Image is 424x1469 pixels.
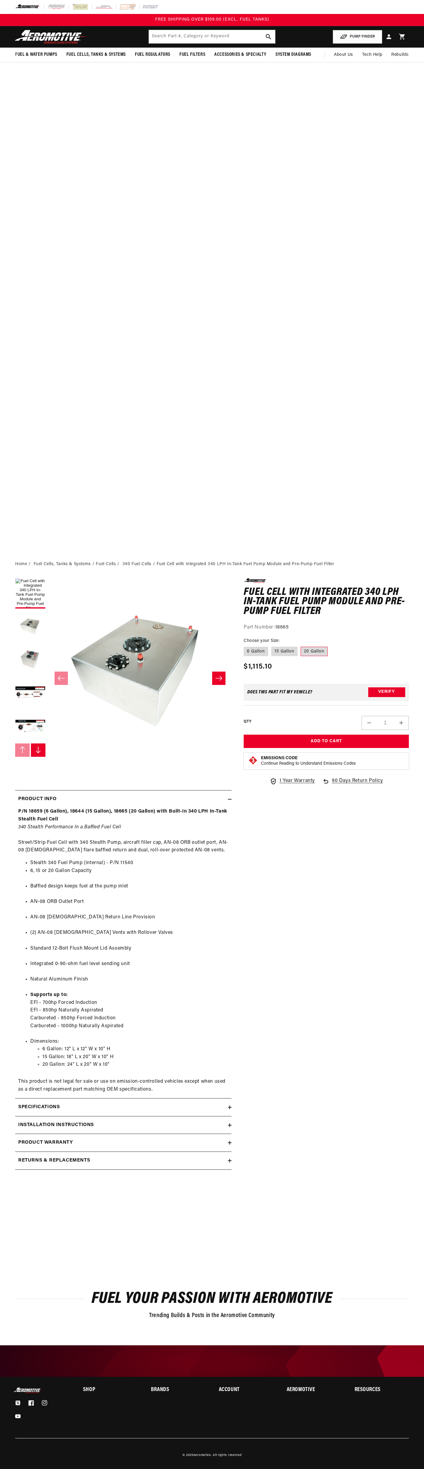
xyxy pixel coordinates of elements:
li: Stealth 340 Fuel Pump (internal) - P/N 11540 [30,859,229,867]
input: Search by Part Number, Category or Keyword [149,30,275,43]
img: Emissions code [248,756,258,765]
summary: Tech Help [358,48,387,62]
li: Natural Aluminum Finish [30,976,229,991]
p: This product is not legal for sale or use on emission-controlled vehicles except when used as a d... [18,1078,229,1093]
media-gallery: Gallery Viewer [15,578,232,778]
li: AN-08 [DEMOGRAPHIC_DATA] Return Line Provision [30,914,229,929]
label: 6 Gallon [244,647,268,656]
li: 6, 15 or 20 Gallon Capacity [30,867,229,883]
span: Tech Help [362,52,382,58]
span: Trending Builds & Posts in the Aeromotive Community [149,1313,275,1319]
legend: Choose your Size: [244,638,280,644]
summary: Accessories & Specialty [210,48,271,62]
summary: Account [219,1387,273,1393]
li: AN-08 ORB Outlet Port [30,898,229,914]
button: Slide left [15,743,30,757]
h2: Returns & replacements [18,1157,90,1165]
h2: Installation Instructions [18,1121,94,1129]
strong: Supports up to: [30,992,68,997]
a: Aeromotive [193,1454,211,1457]
li: 15 Gallon: 18" L x 20" W x 10" H [42,1053,229,1061]
span: Fuel & Water Pumps [15,52,57,58]
p: Continue Reading to Understand Emissions Codes [261,761,356,766]
div: Part Number: [244,624,409,632]
a: 340 Fuel Cells [122,561,152,568]
summary: Product warranty [15,1134,232,1152]
li: Baffled design keeps fuel at the pump inlet [30,883,229,898]
button: Load image 3 in gallery view [15,645,45,675]
span: FREE SHIPPING OVER $109.00 (EXCL. FUEL TANKS) [155,17,269,22]
li: Standard 12-Bolt Flush Mount Lid Assembly [30,945,229,960]
a: About Us [329,48,358,62]
li: 6 Gallon: 12" L x 12" W x 10" H [42,1045,229,1053]
strong: P/N 18659 (6 Gallon), 18644 (15 Gallon), 18665 (20 Gallon) with Built-In 340 LPH In-Tank Stealth ... [18,809,227,822]
li: Dimensions: [30,1038,229,1069]
span: Rebuilds [391,52,409,58]
summary: Rebuilds [387,48,413,62]
summary: System Diagrams [271,48,316,62]
span: Fuel Cells, Tanks & Systems [66,52,126,58]
button: Verify [368,687,405,697]
span: About Us [334,52,353,57]
span: System Diagrams [275,52,311,58]
strong: Emissions Code [261,756,298,760]
h2: Product Info [18,795,56,803]
summary: Returns & replacements [15,1152,232,1169]
li: EFI - 700hp Forced Induction EFI - 850hp Naturally Aspirated Carbureted - 850hp Forced Induction ... [30,991,229,1038]
label: 15 Gallon [271,647,298,656]
button: Load image 4 in gallery view [15,678,45,709]
li: Fuel Cells, Tanks & Systems [34,561,96,568]
span: Fuel Regulators [135,52,170,58]
label: QTY [244,719,251,724]
summary: Brands [151,1387,205,1393]
button: Load image 1 in gallery view [15,578,45,609]
summary: Fuel Regulators [130,48,175,62]
a: 90 Days Return Policy [322,777,383,791]
summary: Product Info [15,790,232,808]
span: Accessories & Specialty [214,52,266,58]
button: Emissions CodeContinue Reading to Understand Emissions Codes [261,756,356,766]
button: PUMP FINDER [333,30,382,44]
small: All rights reserved [213,1454,242,1457]
img: Aeromotive [13,30,89,44]
li: Fuel Cell with Integrated 340 LPH In-Tank Fuel Pump Module and Pre-Pump Fuel Filter [157,561,334,568]
summary: Specifications [15,1098,232,1116]
summary: Fuel & Water Pumps [11,48,62,62]
button: Load image 5 in gallery view [15,712,45,742]
summary: Fuel Cells, Tanks & Systems [62,48,130,62]
h1: Fuel Cell with Integrated 340 LPH In-Tank Fuel Pump Module and Pre-Pump Fuel Filter [244,588,409,616]
summary: Aeromotive [287,1387,341,1393]
button: Load image 2 in gallery view [15,612,45,642]
li: Fuel Cells [96,561,121,568]
summary: Resources [355,1387,409,1393]
button: Slide left [55,672,68,685]
button: search button [262,30,275,43]
summary: Shop [83,1387,137,1393]
span: Fuel Filters [179,52,205,58]
h2: Fuel Your Passion with Aeromotive [15,1292,409,1306]
li: 20 Gallon: 24" L x 20" W x 10" [42,1061,229,1069]
h2: Product warranty [18,1139,73,1147]
label: 20 Gallon [301,647,328,656]
p: Street/Strip Fuel Cell with 340 Stealth Pump, aircraft filler cap, AN-08 ORB outlet port, AN-08 [... [18,808,229,854]
span: $1,115.10 [244,661,272,672]
a: Home [15,561,27,568]
span: 1 Year Warranty [279,777,315,785]
button: Add to Cart [244,735,409,748]
button: Slide right [212,672,225,685]
em: 340 Stealth Performance In a Baffled Fuel Cell [18,825,121,830]
nav: breadcrumbs [15,561,409,568]
summary: Installation Instructions [15,1116,232,1134]
strong: 18665 [275,625,289,630]
small: © 2025 . [182,1454,212,1457]
a: 1 Year Warranty [270,777,315,785]
img: Aeromotive [13,1387,43,1393]
h2: Specifications [18,1103,60,1111]
span: 90 Days Return Policy [332,777,383,791]
li: (2) AN-08 [DEMOGRAPHIC_DATA] Vents with Rollover Valves [30,929,229,944]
